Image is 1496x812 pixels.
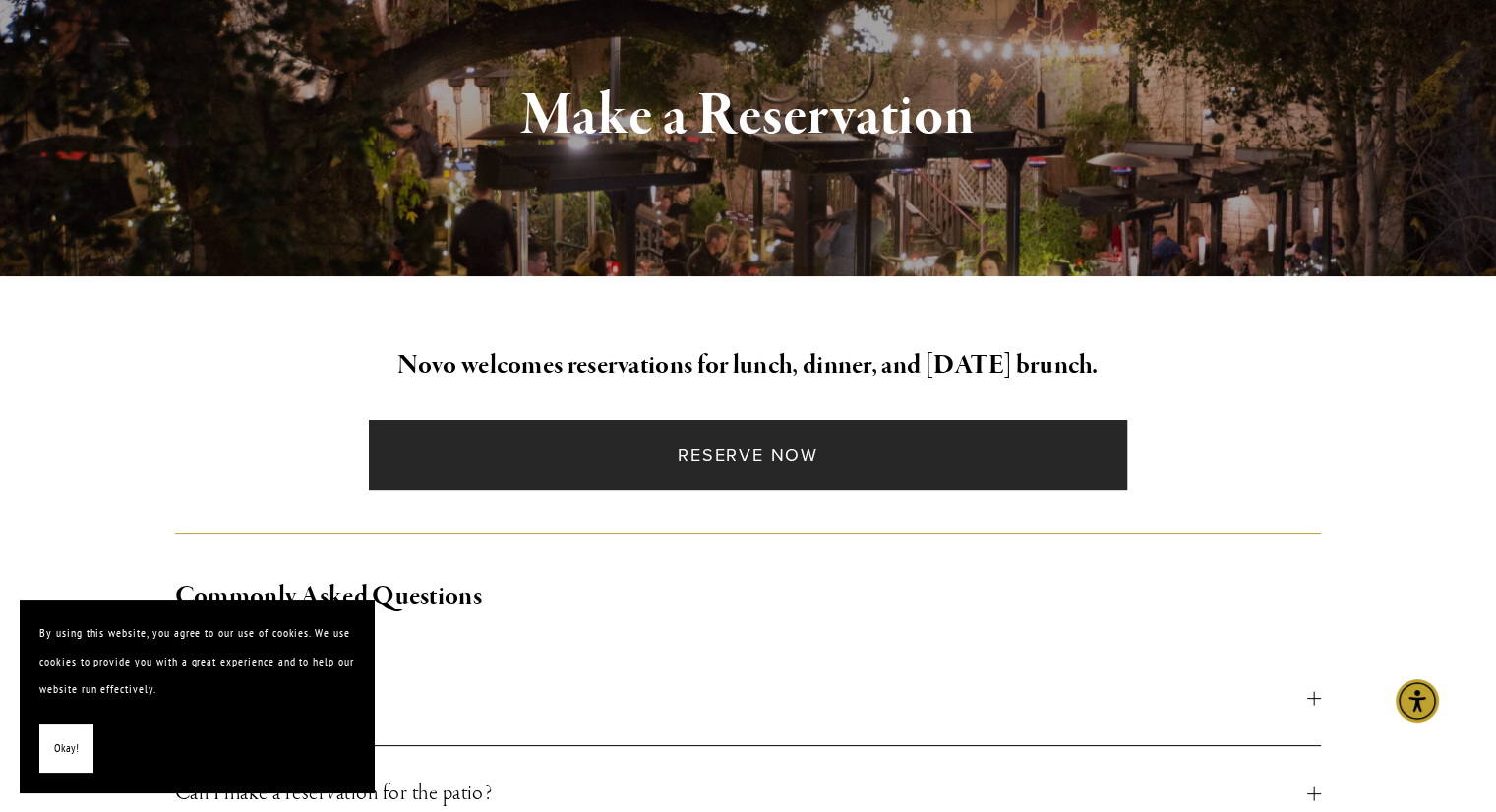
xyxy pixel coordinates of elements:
section: Cookie banner [20,600,374,792]
div: Accessibility Menu [1396,679,1439,723]
span: Okay! [54,734,79,763]
a: Reserve Now [369,420,1127,490]
h2: Commonly Asked Questions [175,576,1322,617]
span: Can I make a reservation for the patio? [175,776,1308,811]
span: Do you charge corkage? [175,680,1308,716]
p: By using this website, you agree to our use of cookies. We use cookies to provide you with a grea... [39,619,354,704]
strong: Make a Reservation [521,79,975,153]
button: Okay! [39,724,93,774]
h2: Novo welcomes reservations for lunch, dinner, and [DATE] brunch. [175,345,1322,386]
button: Do you charge corkage? [175,651,1322,745]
